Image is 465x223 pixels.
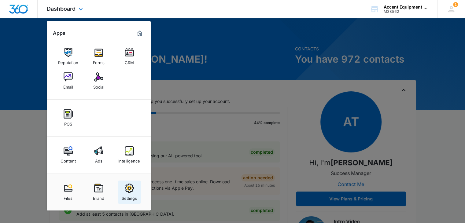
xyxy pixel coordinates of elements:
a: CRM [118,45,141,68]
div: Settings [122,193,137,201]
div: POS [64,119,72,126]
a: Intelligence [118,143,141,166]
div: account id [384,9,428,14]
div: Intelligence [118,155,140,163]
a: Email [57,69,80,93]
div: Content [61,155,76,163]
span: 1 [453,2,458,7]
div: Ads [95,155,102,163]
a: Social [87,69,110,93]
div: notifications count [453,2,458,7]
div: Files [64,193,72,201]
div: Email [63,82,73,90]
a: Settings [118,181,141,204]
a: Ads [87,143,110,166]
div: Forms [93,57,105,65]
div: Reputation [58,57,78,65]
div: account name [384,5,428,9]
a: Brand [87,181,110,204]
h2: Apps [53,30,65,36]
a: Marketing 360® Dashboard [135,28,145,38]
a: Reputation [57,45,80,68]
div: CRM [125,57,134,65]
a: Files [57,181,80,204]
div: Brand [93,193,104,201]
a: POS [57,106,80,130]
div: Social [93,82,104,90]
a: Forms [87,45,110,68]
span: Dashboard [47,5,76,12]
a: Content [57,143,80,166]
